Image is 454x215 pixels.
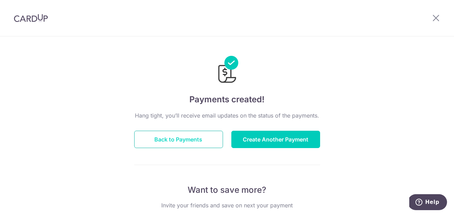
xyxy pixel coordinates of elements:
[134,111,320,120] p: Hang tight, you’ll receive email updates on the status of the payments.
[409,194,447,212] iframe: Opens a widget where you can find more information
[134,131,223,148] button: Back to Payments
[14,14,48,22] img: CardUp
[134,184,320,196] p: Want to save more?
[134,201,320,209] p: Invite your friends and save on next your payment
[231,131,320,148] button: Create Another Payment
[134,93,320,106] h4: Payments created!
[216,56,238,85] img: Payments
